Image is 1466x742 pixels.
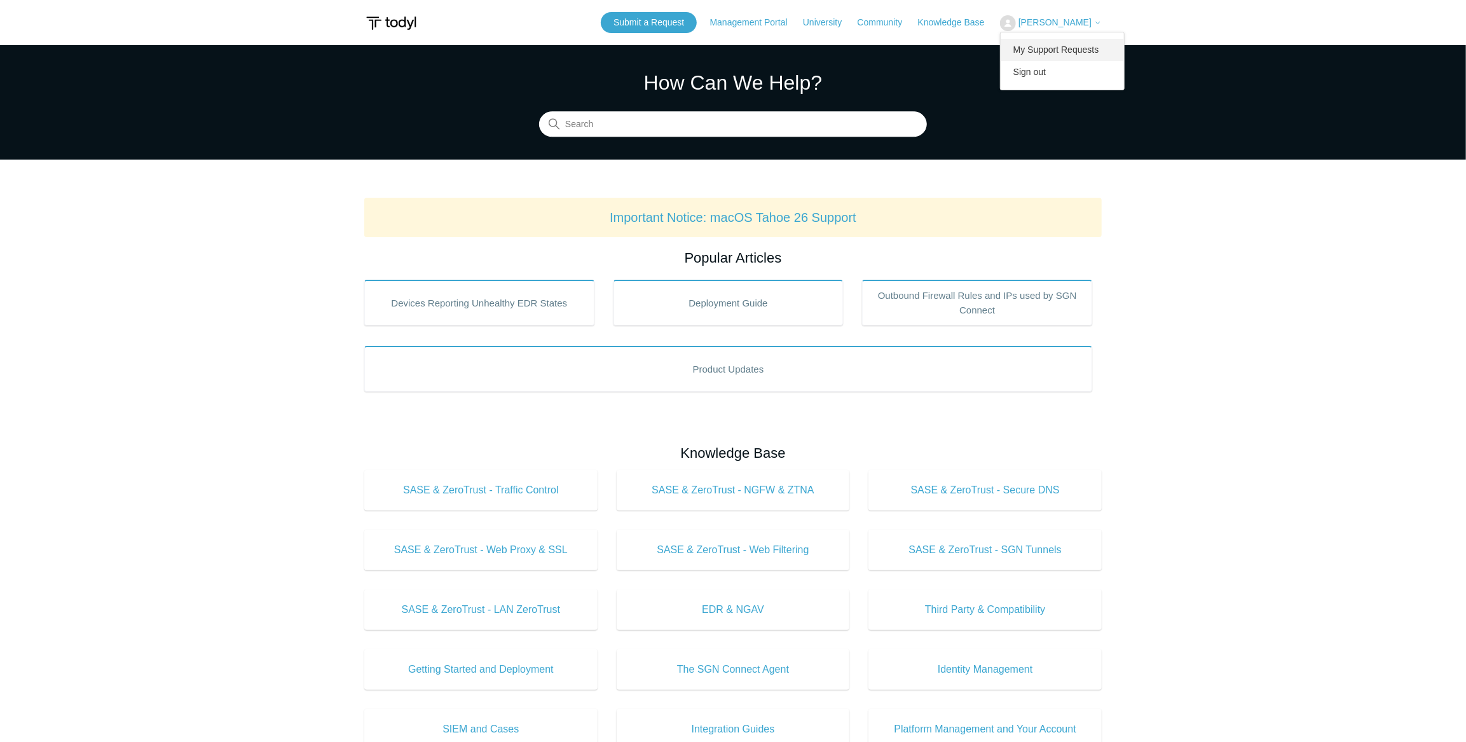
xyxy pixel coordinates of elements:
[710,16,800,29] a: Management Portal
[887,542,1083,558] span: SASE & ZeroTrust - SGN Tunnels
[1001,39,1125,61] a: My Support Requests
[617,470,850,511] a: SASE & ZeroTrust - NGFW & ZTNA
[636,602,831,617] span: EDR & NGAV
[617,649,850,690] a: The SGN Connect Agent
[803,16,854,29] a: University
[858,16,915,29] a: Community
[868,470,1102,511] a: SASE & ZeroTrust - Secure DNS
[364,346,1092,392] a: Product Updates
[868,649,1102,690] a: Identity Management
[887,602,1083,617] span: Third Party & Compatibility
[364,11,418,35] img: Todyl Support Center Help Center home page
[617,530,850,570] a: SASE & ZeroTrust - Web Filtering
[383,722,579,737] span: SIEM and Cases
[887,662,1083,677] span: Identity Management
[364,247,1102,268] h2: Popular Articles
[1000,15,1102,31] button: [PERSON_NAME]
[364,280,594,326] a: Devices Reporting Unhealthy EDR States
[1018,17,1092,27] span: [PERSON_NAME]
[918,16,997,29] a: Knowledge Base
[383,662,579,677] span: Getting Started and Deployment
[636,542,831,558] span: SASE & ZeroTrust - Web Filtering
[601,12,697,33] a: Submit a Request
[868,530,1102,570] a: SASE & ZeroTrust - SGN Tunnels
[862,280,1092,326] a: Outbound Firewall Rules and IPs used by SGN Connect
[610,210,856,224] a: Important Notice: macOS Tahoe 26 Support
[617,589,850,630] a: EDR & NGAV
[364,589,598,630] a: SASE & ZeroTrust - LAN ZeroTrust
[613,280,844,326] a: Deployment Guide
[868,589,1102,630] a: Third Party & Compatibility
[364,649,598,690] a: Getting Started and Deployment
[539,112,927,137] input: Search
[383,483,579,498] span: SASE & ZeroTrust - Traffic Control
[1001,61,1125,83] a: Sign out
[887,483,1083,498] span: SASE & ZeroTrust - Secure DNS
[887,722,1083,737] span: Platform Management and Your Account
[364,443,1102,464] h2: Knowledge Base
[636,662,831,677] span: The SGN Connect Agent
[364,470,598,511] a: SASE & ZeroTrust - Traffic Control
[364,530,598,570] a: SASE & ZeroTrust - Web Proxy & SSL
[636,483,831,498] span: SASE & ZeroTrust - NGFW & ZTNA
[383,602,579,617] span: SASE & ZeroTrust - LAN ZeroTrust
[383,542,579,558] span: SASE & ZeroTrust - Web Proxy & SSL
[636,722,831,737] span: Integration Guides
[539,67,927,98] h1: How Can We Help?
